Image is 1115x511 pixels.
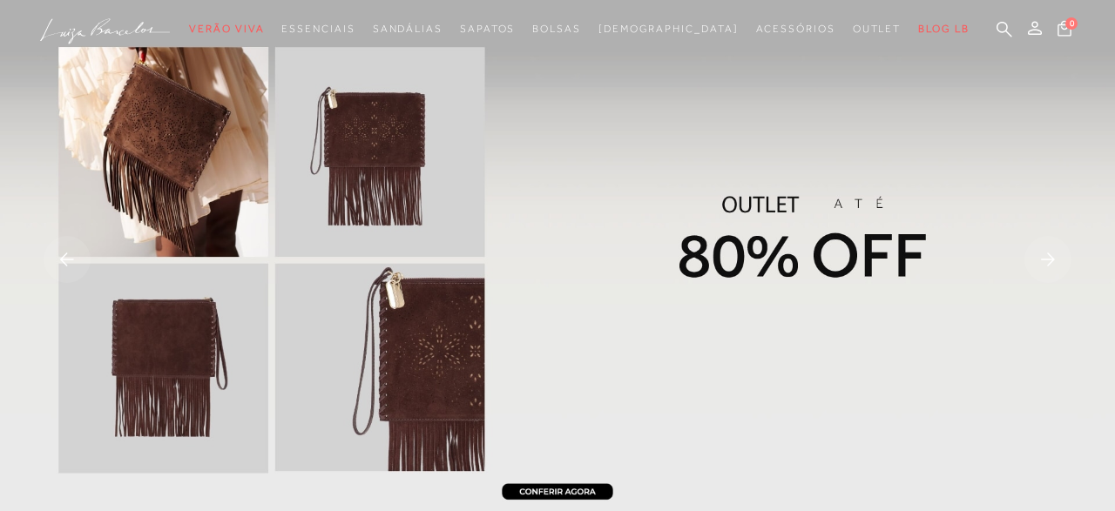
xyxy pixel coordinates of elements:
[373,23,443,35] span: Sandálias
[460,23,515,35] span: Sapatos
[598,13,739,45] a: noSubCategoriesText
[756,13,835,45] a: categoryNavScreenReaderText
[460,13,515,45] a: categoryNavScreenReaderText
[918,13,969,45] a: BLOG LB
[189,13,264,45] a: categoryNavScreenReaderText
[281,13,355,45] a: categoryNavScreenReaderText
[1052,19,1077,43] button: 0
[853,13,902,45] a: categoryNavScreenReaderText
[189,23,264,35] span: Verão Viva
[532,23,581,35] span: Bolsas
[598,23,739,35] span: [DEMOGRAPHIC_DATA]
[532,13,581,45] a: categoryNavScreenReaderText
[853,23,902,35] span: Outlet
[918,23,969,35] span: BLOG LB
[281,23,355,35] span: Essenciais
[1065,17,1078,30] span: 0
[373,13,443,45] a: categoryNavScreenReaderText
[756,23,835,35] span: Acessórios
